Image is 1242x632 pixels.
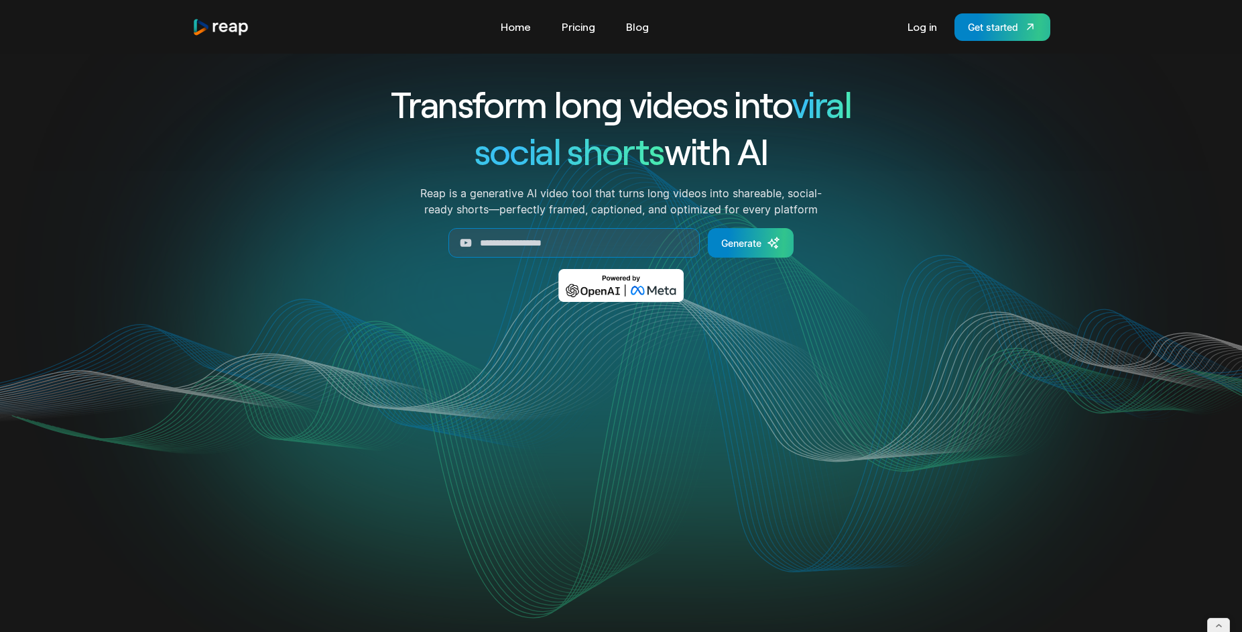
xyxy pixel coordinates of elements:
form: Generate Form [343,228,900,258]
video: Your browser does not support the video tag. [351,321,891,592]
p: Reap is a generative AI video tool that turns long videos into shareable, social-ready shorts—per... [408,185,834,217]
span: viral [792,82,851,125]
div: Get started [968,20,1018,34]
a: Generate [708,228,794,258]
a: Get started [954,13,1050,41]
a: Blog [619,16,656,38]
span: social shorts [475,129,664,172]
h1: Transform long videos into [343,81,900,127]
img: Powered by OpenAI & Meta [558,269,684,302]
a: Pricing [555,16,602,38]
h1: with AI [343,127,900,174]
a: Home [494,16,538,38]
a: Log in [901,16,944,38]
div: Generate [721,236,761,250]
img: reap logo [192,18,250,36]
a: home [192,18,250,36]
